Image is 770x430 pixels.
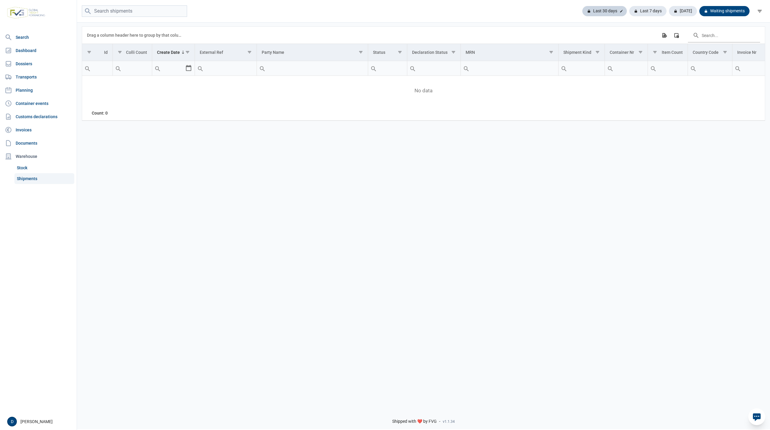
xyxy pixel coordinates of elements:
td: Column Declaration Status [407,44,461,61]
a: Stock [14,162,74,173]
div: Search box [257,61,268,75]
span: Show filter options for column 'Id' [87,50,91,54]
td: Filter cell [461,61,559,76]
td: Filter cell [112,61,152,76]
td: Column Create Date [152,44,195,61]
span: v1.1.34 [443,419,455,424]
img: FVG - Global freight forwarding [5,5,48,21]
div: Data grid toolbar [87,27,760,44]
div: filter [754,6,765,17]
a: Invoices [2,124,74,136]
td: Filter cell [257,61,368,76]
input: Filter cell [82,61,112,75]
td: Column Shipment Kind [558,44,605,61]
div: Search box [368,61,379,75]
div: Invoice Nr [737,50,756,55]
span: Show filter options for column 'Colli Count' [118,50,122,54]
a: Planning [2,84,74,96]
a: Dossiers [2,58,74,70]
div: Last 7 days [629,6,667,16]
td: Column Colli Count [112,44,152,61]
td: Column Status [368,44,407,61]
input: Filter cell [461,61,558,75]
span: Show filter options for column 'Shipment Kind' [595,50,600,54]
div: Search box [605,61,616,75]
input: Search shipments [82,5,187,17]
td: Filter cell [195,61,257,76]
input: Filter cell [195,61,256,75]
td: Column MRN [461,44,559,61]
div: Create Date [157,50,180,55]
td: Column Container Nr [605,44,648,61]
input: Filter cell [152,61,185,75]
span: No data [82,88,765,94]
div: Party Name [262,50,284,55]
a: Search [2,31,74,43]
a: Container events [2,97,74,109]
div: Container Nr [610,50,634,55]
td: Column Country Code [688,44,732,61]
td: Filter cell [368,61,407,76]
div: Status [373,50,385,55]
td: Filter cell [82,61,112,76]
div: External Ref [200,50,223,55]
span: Show filter options for column 'Declaration Status' [451,50,456,54]
a: Customs declarations [2,111,74,123]
span: Show filter options for column 'Party Name' [359,50,363,54]
div: Search box [648,61,659,75]
div: Colli Count [126,50,147,55]
div: MRN [466,50,475,55]
td: Column External Ref [195,44,257,61]
span: Show filter options for column 'Container Nr' [638,50,643,54]
a: Transports [2,71,74,83]
span: Shipped with ❤️ by FVG [392,419,437,424]
div: Column Chooser [671,30,682,41]
div: Waiting shipments [699,6,750,16]
a: Dashboard [2,45,74,57]
a: Shipments [14,173,74,184]
span: Show filter options for column 'MRN' [549,50,553,54]
td: Filter cell [152,61,195,76]
span: Show filter options for column 'Country Code' [723,50,727,54]
td: Column Item Count [648,44,688,61]
td: Filter cell [688,61,732,76]
div: Declaration Status [412,50,448,55]
div: Id [104,50,108,55]
div: [PERSON_NAME] [7,417,73,426]
div: Country Code [693,50,719,55]
td: Filter cell [558,61,605,76]
div: Search box [152,61,163,75]
div: Search box [113,61,124,75]
td: Filter cell [407,61,461,76]
a: Documents [2,137,74,149]
input: Filter cell [407,61,460,75]
div: Search box [407,61,418,75]
td: Column Party Name [257,44,368,61]
td: Column Id [82,44,112,61]
div: [DATE] [669,6,697,16]
input: Filter cell [559,61,605,75]
div: Search box [195,61,206,75]
div: Item Count [662,50,683,55]
div: Id Count: 0 [87,110,108,116]
td: Filter cell [648,61,688,76]
div: Search box [688,61,699,75]
input: Filter cell [368,61,407,75]
div: Drag a column header here to group by that column [87,30,183,40]
div: Warehouse [2,150,74,162]
div: Search box [732,61,743,75]
div: Export all data to Excel [659,30,670,41]
span: Show filter options for column 'Create Date' [185,50,190,54]
button: D [7,417,17,426]
div: Search box [82,61,93,75]
span: - [439,419,440,424]
input: Filter cell [688,61,732,75]
div: Search box [461,61,472,75]
td: Filter cell [605,61,648,76]
span: Show filter options for column 'Status' [398,50,402,54]
input: Filter cell [605,61,648,75]
div: Data grid with 0 rows and 18 columns [82,27,765,121]
input: Filter cell [113,61,152,75]
input: Search in the data grid [688,28,760,42]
